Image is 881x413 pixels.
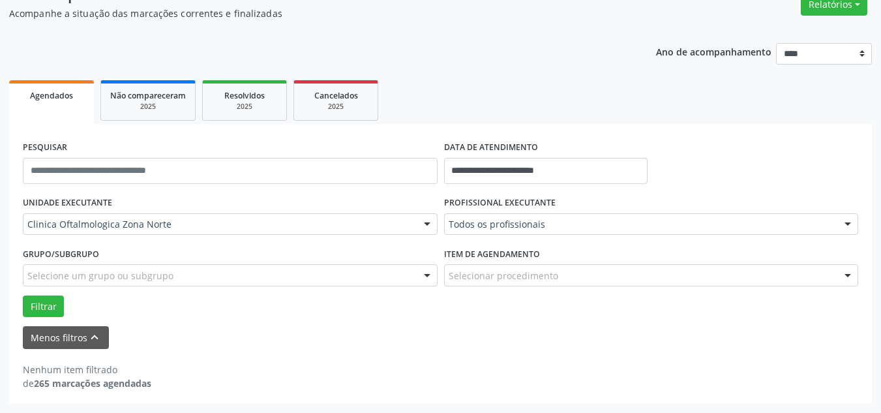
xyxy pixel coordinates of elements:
label: PROFISSIONAL EXECUTANTE [444,193,556,213]
label: Item de agendamento [444,244,540,264]
i: keyboard_arrow_up [87,330,102,344]
label: DATA DE ATENDIMENTO [444,138,538,158]
button: Menos filtroskeyboard_arrow_up [23,326,109,349]
span: Clinica Oftalmologica Zona Norte [27,218,411,231]
p: Ano de acompanhamento [656,43,771,59]
div: de [23,376,151,390]
span: Resolvidos [224,90,265,101]
div: 2025 [110,102,186,112]
div: 2025 [303,102,368,112]
div: Nenhum item filtrado [23,363,151,376]
span: Selecionar procedimento [449,269,558,283]
div: 2025 [212,102,277,112]
strong: 265 marcações agendadas [34,377,151,390]
label: UNIDADE EXECUTANTE [23,193,112,213]
p: Acompanhe a situação das marcações correntes e finalizadas [9,7,613,20]
button: Filtrar [23,296,64,318]
label: Grupo/Subgrupo [23,244,99,264]
span: Agendados [30,90,73,101]
span: Selecione um grupo ou subgrupo [27,269,173,283]
span: Todos os profissionais [449,218,832,231]
span: Cancelados [314,90,358,101]
span: Não compareceram [110,90,186,101]
label: PESQUISAR [23,138,67,158]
